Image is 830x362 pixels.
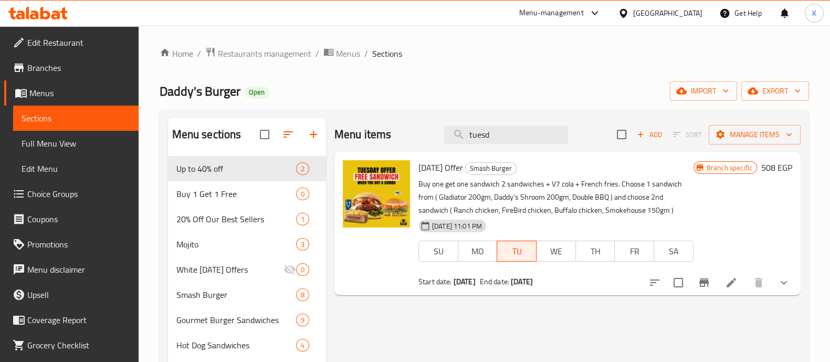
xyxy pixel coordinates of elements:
span: WE [541,244,572,259]
span: Buy 1 Get 1 Free [176,188,296,200]
div: White [DATE] Offers0 [168,257,326,282]
div: items [296,188,309,200]
button: FR [614,241,654,262]
span: 0 [297,189,309,199]
span: SU [423,244,454,259]
div: Smash Burger [176,288,296,301]
span: MO [463,244,493,259]
span: Add item [633,127,666,143]
span: Add [635,129,664,141]
button: Manage items [709,125,801,144]
span: 8 [297,290,309,300]
h2: Menu items [334,127,392,142]
h6: 508 EGP [761,160,792,175]
div: Smash Burger [465,162,517,175]
div: Hot Dog Sandwiches4 [168,333,326,358]
span: Restaurants management [218,47,311,60]
span: Menus [29,87,130,99]
span: Sections [22,112,130,125]
button: WE [536,241,576,262]
a: Edit menu item [725,276,738,289]
span: Menus [336,47,360,60]
a: Branches [4,55,139,80]
span: Sort sections [276,122,301,147]
span: End date: [480,275,509,288]
a: Upsell [4,282,139,307]
span: [DATE] 11:01 PM [428,221,486,231]
button: SA [654,241,694,262]
span: 4 [297,340,309,350]
svg: Show Choices [778,276,790,289]
span: Select section first [666,127,709,143]
div: Up to 40% off2 [168,156,326,181]
a: Grocery Checklist [4,333,139,358]
div: items [296,263,309,276]
button: show more [771,270,796,295]
span: 1 [297,214,309,224]
div: [GEOGRAPHIC_DATA] [633,7,702,19]
span: Start date: [418,275,452,288]
button: Add section [301,122,326,147]
a: Sections [13,106,139,131]
span: Coupons [27,213,130,225]
div: Hot Dog Sandwiches [176,339,296,351]
span: 3 [297,240,309,250]
button: delete [746,270,771,295]
span: [DATE] Offer [418,160,463,175]
span: 2 [297,164,309,174]
span: Smash Burger [466,162,516,174]
span: TU [501,244,532,259]
div: Gourmet Burger Sandwiches9 [168,307,326,333]
span: Menu disclaimer [27,263,130,276]
div: Gourmet Burger Sandwiches [176,314,296,326]
div: items [296,213,309,225]
span: SA [658,244,689,259]
div: White Friday Offers [176,263,283,276]
span: Daddy's Burger [160,79,240,103]
div: Open [245,86,269,99]
span: Sections [372,47,402,60]
span: Coverage Report [27,314,130,326]
svg: Inactive section [283,263,296,276]
a: Coupons [4,206,139,232]
span: Upsell [27,288,130,301]
span: FR [619,244,650,259]
div: Smash Burger8 [168,282,326,307]
b: [DATE] [454,275,476,288]
a: Choice Groups [4,181,139,206]
a: Edit Restaurant [4,30,139,55]
div: 20% Off Our Best Sellers1 [168,206,326,232]
span: TH [580,244,611,259]
span: Branch specific [702,163,757,173]
span: Mojito [176,238,296,251]
span: 0 [297,265,309,275]
div: Buy 1 Get 1 Free0 [168,181,326,206]
li: / [364,47,368,60]
button: Add [633,127,666,143]
span: Select all sections [254,123,276,146]
div: Mojito3 [168,232,326,257]
span: White [DATE] Offers [176,263,283,276]
div: items [296,162,309,175]
a: Full Menu View [13,131,139,156]
a: Menu disclaimer [4,257,139,282]
span: Up to 40% off [176,162,296,175]
a: Menus [4,80,139,106]
span: Grocery Checklist [27,339,130,351]
div: Menu-management [519,7,584,19]
p: Buy one get one sandwich 2 sandwiches + V7 cola + French fries. Choose 1 sandwich from ( Gladiato... [418,178,694,217]
div: items [296,339,309,351]
span: Open [245,88,269,97]
a: Coverage Report [4,307,139,333]
a: Menus [323,47,360,60]
div: items [296,238,309,251]
b: [DATE] [511,275,533,288]
button: import [670,81,737,101]
span: Edit Restaurant [27,36,130,49]
span: Choice Groups [27,188,130,200]
span: Branches [27,61,130,74]
a: Promotions [4,232,139,257]
button: SU [418,241,458,262]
